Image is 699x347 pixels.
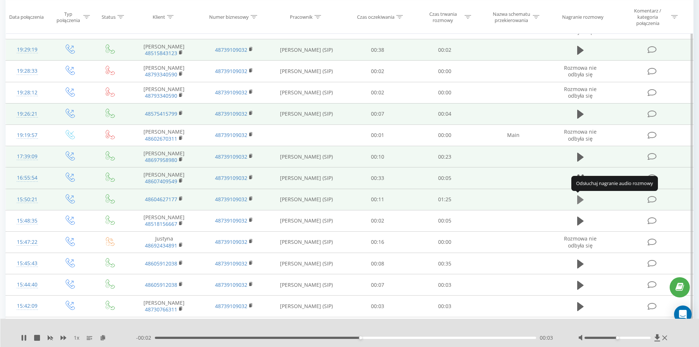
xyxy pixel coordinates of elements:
[13,278,41,292] div: 15:44:40
[564,21,597,35] span: Rozmowa nie odbyła się
[9,14,44,20] div: Data połączenia
[269,103,344,124] td: [PERSON_NAME] (SIP)
[145,92,177,99] a: 48793340590
[344,39,411,61] td: 00:38
[411,39,478,61] td: 00:02
[571,176,658,191] div: Odsłuchaj nagranie audio rozmowy
[145,178,177,185] a: 48607409549
[290,14,313,20] div: Pracownik
[129,167,199,189] td: [PERSON_NAME]
[269,253,344,274] td: [PERSON_NAME] (SIP)
[145,220,177,227] a: 48518156667
[55,11,81,23] div: Typ połączenia
[564,86,597,99] span: Rozmowa nie odbyła się
[269,296,344,317] td: [PERSON_NAME] (SIP)
[269,82,344,103] td: [PERSON_NAME] (SIP)
[269,61,344,82] td: [PERSON_NAME] (SIP)
[423,11,463,23] div: Czas trwania rozmowy
[145,110,177,117] a: 48575415799
[411,274,478,296] td: 00:03
[215,281,247,288] a: 48739109032
[215,153,247,160] a: 48739109032
[359,336,362,339] div: Accessibility label
[145,71,177,78] a: 48793340590
[13,107,41,121] div: 19:26:21
[344,296,411,317] td: 00:03
[269,210,344,231] td: [PERSON_NAME] (SIP)
[13,299,41,313] div: 15:42:09
[13,171,41,185] div: 16:55:54
[13,86,41,100] div: 19:28:12
[129,231,199,253] td: Justyna
[344,103,411,124] td: 00:07
[411,296,478,317] td: 00:03
[145,242,177,249] a: 48692434891
[564,64,597,78] span: Rozmowa nie odbyła się
[344,253,411,274] td: 00:08
[145,50,177,57] a: 48515843123
[411,146,478,167] td: 00:23
[13,256,41,271] div: 15:45:43
[74,334,79,341] span: 1 x
[411,103,478,124] td: 00:04
[411,231,478,253] td: 00:00
[215,238,247,245] a: 48739109032
[145,135,177,142] a: 48602670311
[411,82,478,103] td: 00:00
[411,317,478,338] td: 00:00
[215,46,247,53] a: 48739109032
[215,174,247,181] a: 48739109032
[145,260,177,267] a: 48605912038
[102,14,116,20] div: Status
[344,124,411,146] td: 00:01
[674,306,692,323] div: Open Intercom Messenger
[344,167,411,189] td: 00:33
[357,14,394,20] div: Czas oczekiwania
[215,303,247,310] a: 48739109032
[269,274,344,296] td: [PERSON_NAME] (SIP)
[344,146,411,167] td: 00:10
[129,61,199,82] td: [PERSON_NAME]
[129,39,199,61] td: [PERSON_NAME]
[215,131,247,138] a: 48739109032
[215,196,247,203] a: 48739109032
[145,306,177,313] a: 48730766311
[269,39,344,61] td: [PERSON_NAME] (SIP)
[562,14,604,20] div: Nagranie rozmowy
[129,296,199,317] td: [PERSON_NAME]
[269,189,344,210] td: [PERSON_NAME] (SIP)
[215,260,247,267] a: 48739109032
[145,156,177,163] a: 48697958980
[616,336,619,339] div: Accessibility label
[215,110,247,117] a: 48739109032
[215,68,247,75] a: 48739109032
[411,189,478,210] td: 01:25
[492,11,531,23] div: Nazwa schematu przekierowania
[344,231,411,253] td: 00:16
[411,210,478,231] td: 00:05
[540,334,553,341] span: 00:03
[129,210,199,231] td: [PERSON_NAME]
[129,82,199,103] td: [PERSON_NAME]
[269,317,344,338] td: [PERSON_NAME] (SIP)
[129,146,199,167] td: [PERSON_NAME]
[153,14,165,20] div: Klient
[344,61,411,82] td: 00:02
[13,192,41,207] div: 15:50:21
[13,64,41,78] div: 19:28:33
[478,124,548,146] td: Main
[13,128,41,142] div: 19:19:57
[411,253,478,274] td: 00:35
[136,334,155,341] span: - 00:02
[209,14,249,20] div: Numer biznesowy
[13,214,41,228] div: 15:48:35
[269,231,344,253] td: [PERSON_NAME] (SIP)
[344,210,411,231] td: 00:02
[13,149,41,164] div: 17:39:09
[344,82,411,103] td: 00:02
[411,167,478,189] td: 00:05
[344,274,411,296] td: 00:07
[411,124,478,146] td: 00:00
[145,196,177,203] a: 48604627177
[13,43,41,57] div: 19:29:19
